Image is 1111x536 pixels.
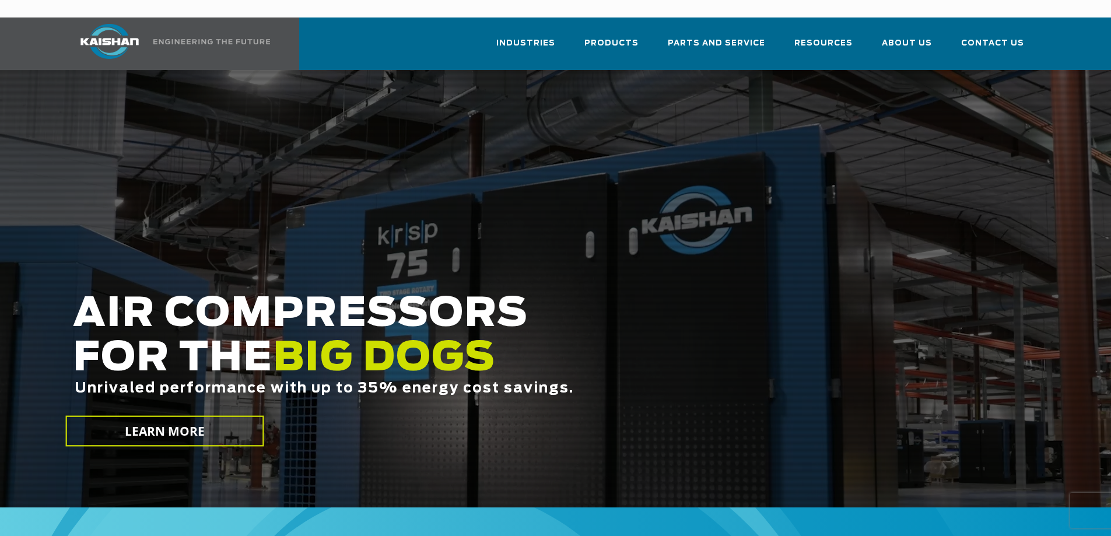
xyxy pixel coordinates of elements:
[961,37,1024,50] span: Contact Us
[584,28,639,68] a: Products
[496,37,555,50] span: Industries
[584,37,639,50] span: Products
[66,24,153,59] img: kaishan logo
[73,292,875,433] h2: AIR COMPRESSORS FOR THE
[794,28,853,68] a: Resources
[668,28,765,68] a: Parts and Service
[496,28,555,68] a: Industries
[66,17,272,70] a: Kaishan USA
[668,37,765,50] span: Parts and Service
[794,37,853,50] span: Resources
[153,39,270,44] img: Engineering the future
[882,37,932,50] span: About Us
[65,416,264,447] a: LEARN MORE
[882,28,932,68] a: About Us
[961,28,1024,68] a: Contact Us
[273,339,496,379] span: BIG DOGS
[75,381,574,395] span: Unrivaled performance with up to 35% energy cost savings.
[124,423,205,440] span: LEARN MORE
